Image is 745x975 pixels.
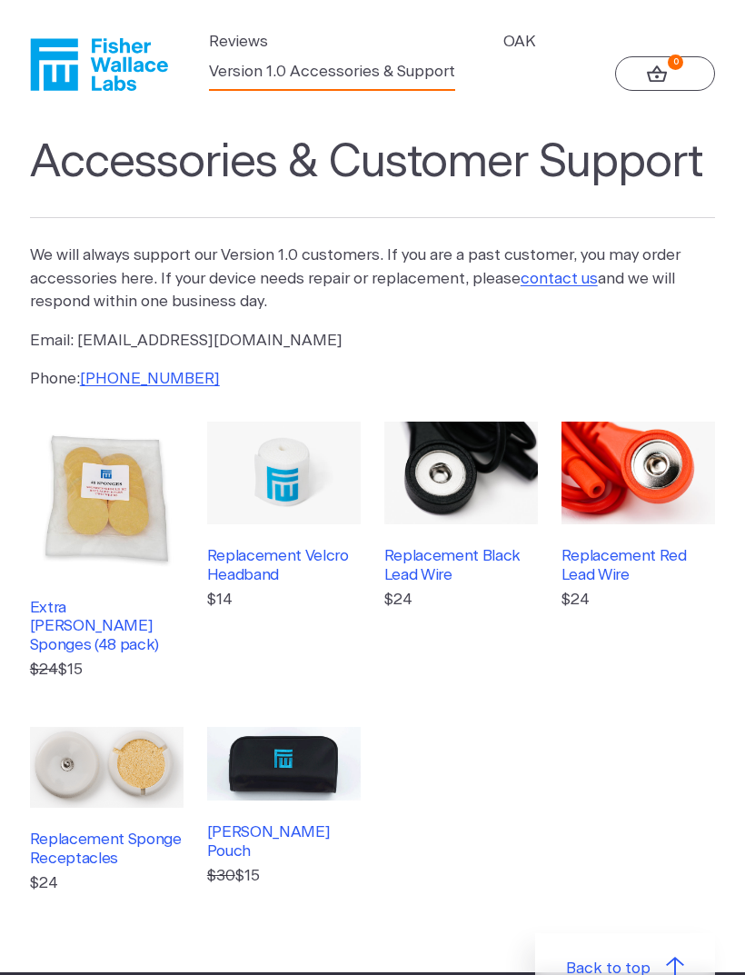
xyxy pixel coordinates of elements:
a: Replacement Sponge Receptacles$24 [30,727,184,894]
img: Replacement Velcro Headband [207,422,361,524]
h1: Accessories & Customer Support [30,136,715,218]
h3: Replacement Red Lead Wire [561,547,715,584]
img: Replacement Sponge Receptacles [30,727,184,807]
a: OAK [503,30,536,54]
p: We will always support our Version 1.0 customers. If you are a past customer, you may order acces... [30,244,710,313]
p: $24 [561,588,715,612]
a: Replacement Red Lead Wire$24 [561,422,715,682]
img: Extra Fisher Wallace Sponges (48 pack) [30,422,184,575]
a: Replacement Black Lead Wire$24 [384,422,538,682]
a: Version 1.0 Accessories & Support [209,60,455,84]
img: Replacement Red Lead Wire [561,422,715,524]
a: Reviews [209,30,268,54]
h3: Replacement Sponge Receptacles [30,831,184,868]
a: [PERSON_NAME] Pouch $30$15 [207,727,361,894]
p: $14 [207,588,361,612]
h3: [PERSON_NAME] Pouch [207,823,361,861]
h3: Replacement Black Lead Wire [384,547,538,584]
a: Extra [PERSON_NAME] Sponges (48 pack) $24$15 [30,422,184,682]
strong: 0 [668,55,683,70]
a: contact us [521,271,598,286]
img: Fisher Wallace Pouch [207,727,361,800]
p: $15 [30,658,184,682]
p: $24 [384,588,538,612]
img: Replacement Black Lead Wire [384,422,538,524]
p: Email: [EMAIL_ADDRESS][DOMAIN_NAME] [30,329,710,353]
s: $30 [207,868,235,883]
a: Fisher Wallace [30,38,168,91]
p: $15 [207,864,361,888]
a: 0 [615,56,715,91]
p: Phone: [30,367,710,391]
s: $24 [30,662,58,677]
h3: Replacement Velcro Headband [207,547,361,584]
a: Replacement Velcro Headband$14 [207,422,361,682]
h3: Extra [PERSON_NAME] Sponges (48 pack) [30,599,184,654]
a: [PHONE_NUMBER] [80,371,220,386]
p: $24 [30,871,184,895]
